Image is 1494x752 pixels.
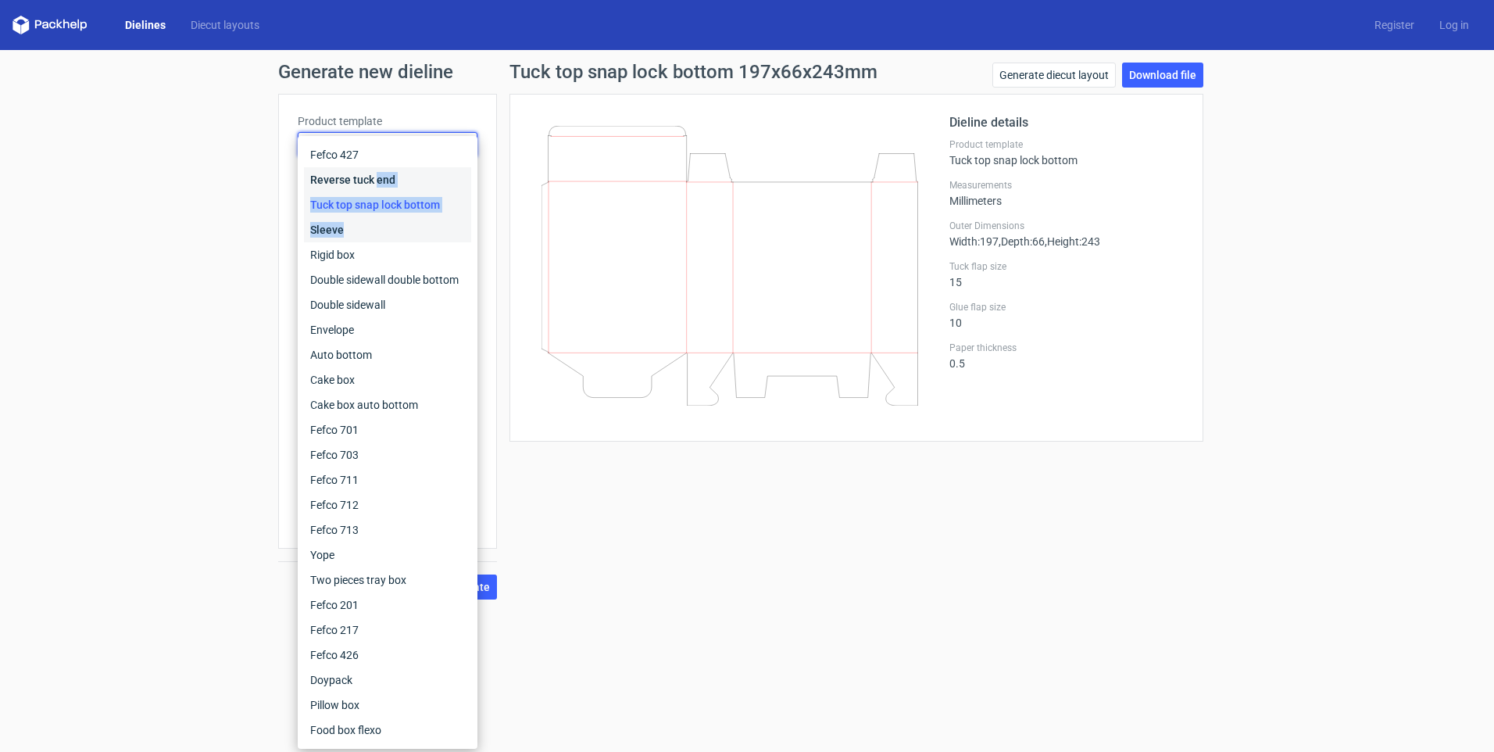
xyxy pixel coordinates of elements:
[1427,17,1481,33] a: Log in
[298,113,477,129] label: Product template
[304,142,471,167] div: Fefco 427
[304,467,471,492] div: Fefco 711
[999,235,1045,248] span: , Depth : 66
[304,618,471,643] div: Fefco 217
[949,220,1184,232] label: Outer Dimensions
[304,192,471,217] div: Tuck top snap lock bottom
[304,517,471,543] div: Fefco 713
[949,179,1184,207] div: Millimeters
[304,718,471,743] div: Food box flexo
[304,568,471,593] div: Two pieces tray box
[949,260,1184,273] label: Tuck flap size
[304,442,471,467] div: Fefco 703
[304,417,471,442] div: Fefco 701
[949,138,1184,167] div: Tuck top snap lock bottom
[304,492,471,517] div: Fefco 712
[949,301,1184,313] label: Glue flap size
[992,63,1116,88] a: Generate diecut layout
[178,17,272,33] a: Diecut layouts
[304,392,471,417] div: Cake box auto bottom
[304,593,471,618] div: Fefco 201
[304,317,471,342] div: Envelope
[304,292,471,317] div: Double sidewall
[1362,17,1427,33] a: Register
[949,235,999,248] span: Width : 197
[949,138,1184,151] label: Product template
[304,267,471,292] div: Double sidewall double bottom
[278,63,1216,81] h1: Generate new dieline
[949,342,1184,370] div: 0.5
[304,217,471,242] div: Sleeve
[113,17,178,33] a: Dielines
[1122,63,1203,88] a: Download file
[949,301,1184,329] div: 10
[304,643,471,668] div: Fefco 426
[304,342,471,367] div: Auto bottom
[949,342,1184,354] label: Paper thickness
[949,113,1184,132] h2: Dieline details
[304,668,471,693] div: Doypack
[1045,235,1100,248] span: , Height : 243
[304,693,471,718] div: Pillow box
[304,367,471,392] div: Cake box
[949,179,1184,192] label: Measurements
[304,543,471,568] div: Yope
[949,260,1184,288] div: 15
[509,63,877,81] h1: Tuck top snap lock bottom 197x66x243mm
[304,242,471,267] div: Rigid box
[304,167,471,192] div: Reverse tuck end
